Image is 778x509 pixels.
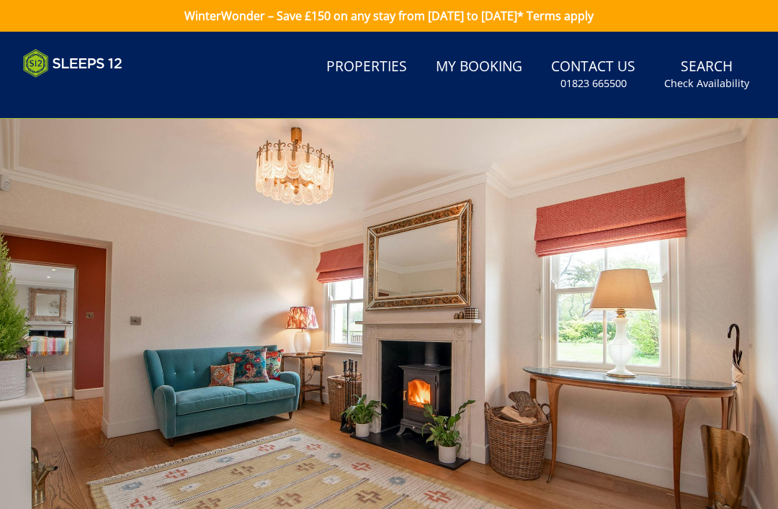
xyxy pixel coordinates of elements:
[658,51,755,98] a: SearchCheck Availability
[664,76,749,91] small: Check Availability
[321,51,413,84] a: Properties
[16,86,167,99] iframe: Customer reviews powered by Trustpilot
[23,49,122,78] img: Sleeps 12
[545,51,641,98] a: Contact Us01823 665500
[560,76,627,91] small: 01823 665500
[430,51,528,84] a: My Booking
